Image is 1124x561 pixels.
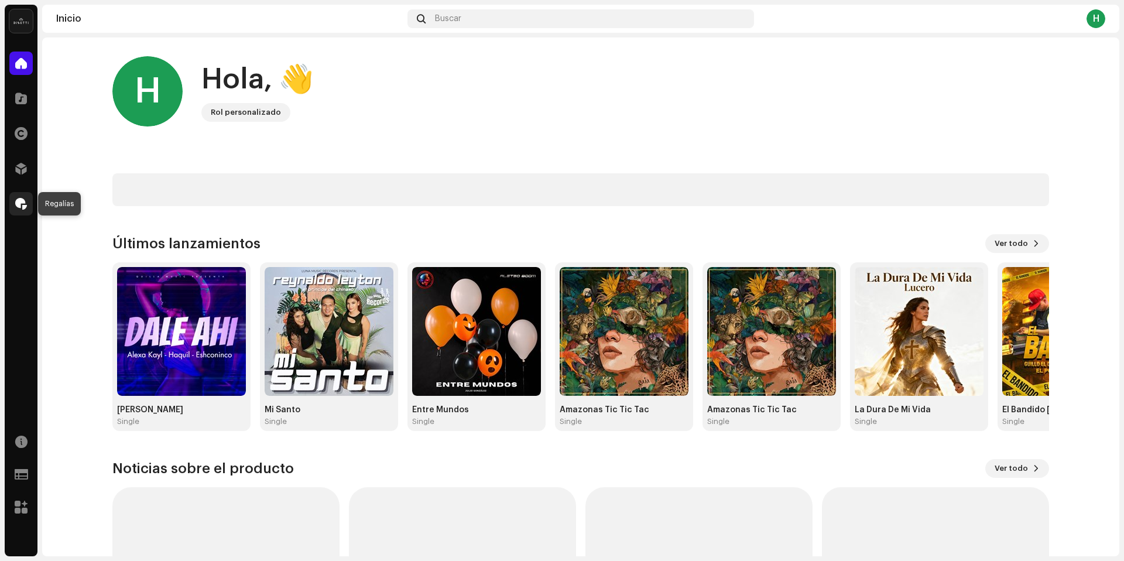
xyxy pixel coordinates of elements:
div: H [112,56,183,126]
div: Amazonas Tic Tic Tac [560,405,688,415]
img: aeffddb0-130b-40bd-9008-a950ce3b2b83 [560,267,688,396]
img: 8821f802-0255-432e-ba87-683d734d399a [117,267,246,396]
div: Single [707,417,729,426]
div: H [1087,9,1105,28]
div: Amazonas Tic Tic Tac [707,405,836,415]
div: Inicio [56,14,403,23]
img: f7a45927-0bb8-4ef9-a408-a1eb81e8e6e9 [412,267,541,396]
div: Mi Santo [265,405,393,415]
div: Single [1002,417,1024,426]
div: Rol personalizado [211,105,281,119]
img: 5c8e1406-cb14-4408-89a5-298a414d95cb [855,267,983,396]
div: Single [560,417,582,426]
h3: Noticias sobre el producto [112,459,294,478]
div: Hola, 👋 [201,61,314,98]
div: [PERSON_NAME] [117,405,246,415]
div: Entre Mundos [412,405,541,415]
div: Single [412,417,434,426]
div: La Dura De Mi Vida [855,405,983,415]
div: Single [265,417,287,426]
span: Ver todo [995,232,1028,255]
img: 56eb8a93-d737-48d9-94a1-5865d3351d00 [707,267,836,396]
span: Ver todo [995,457,1028,480]
h3: Últimos lanzamientos [112,234,261,253]
img: 02a7c2d3-3c89-4098-b12f-2ff2945c95ee [9,9,33,33]
img: a348a223-4f48-468c-b905-8d0330dbf269 [265,267,393,396]
div: Single [855,417,877,426]
div: Single [117,417,139,426]
button: Ver todo [985,459,1049,478]
button: Ver todo [985,234,1049,253]
span: Buscar [435,14,461,23]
